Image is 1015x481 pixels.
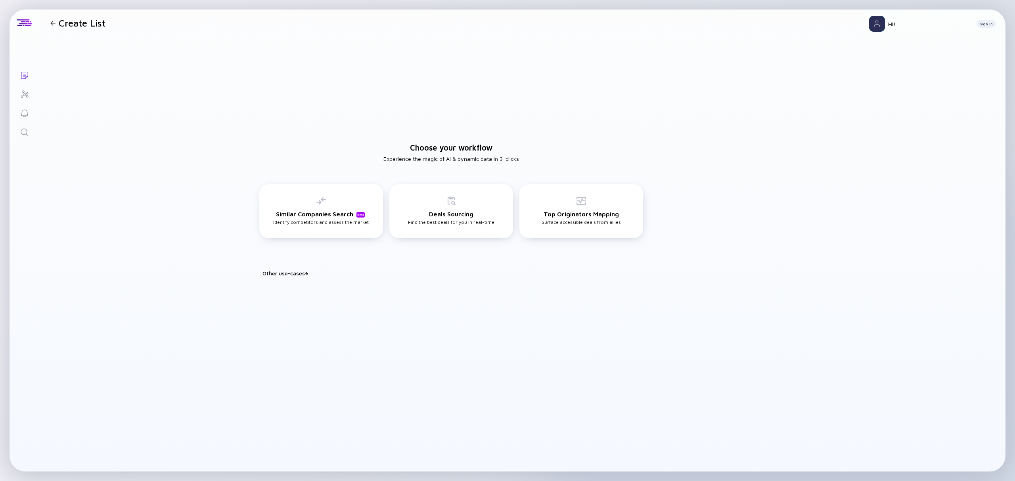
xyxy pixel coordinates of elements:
img: Profile Picture [869,16,885,32]
a: Reminders [10,103,39,122]
div: Other use-cases [262,270,649,277]
a: Search [10,122,39,141]
h3: Deals Sourcing [429,210,473,218]
h1: Create List [59,17,105,29]
h3: Top Originators Mapping [544,210,619,218]
a: Investor Map [10,84,39,103]
h2: Experience the magic of AI & dynamic data in 3-clicks [383,155,519,162]
div: Surface accessible deals from allies [542,196,621,225]
h1: Choose your workflow [410,143,492,152]
button: Sign In [977,20,996,28]
div: Hi! [888,21,970,27]
div: Identify competitors and assess the market [273,196,369,225]
h3: Similar Companies Search [276,210,366,218]
div: Find the best deals for you in real-time [408,196,494,225]
a: Lists [10,65,39,84]
div: beta [356,212,365,218]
